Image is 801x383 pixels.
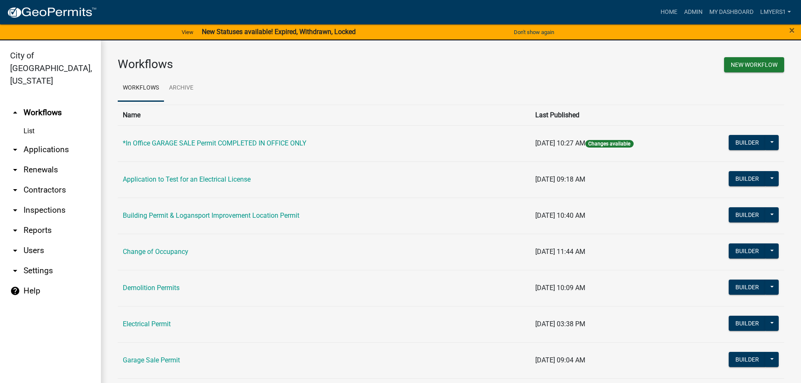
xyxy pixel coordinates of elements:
[123,284,180,292] a: Demolition Permits
[681,4,706,20] a: Admin
[729,280,766,295] button: Builder
[123,139,307,147] a: *In Office GARAGE SALE Permit COMPLETED IN OFFICE ONLY
[535,175,585,183] span: [DATE] 09:18 AM
[10,266,20,276] i: arrow_drop_down
[535,320,585,328] span: [DATE] 03:38 PM
[10,225,20,235] i: arrow_drop_down
[535,139,585,147] span: [DATE] 10:27 AM
[729,171,766,186] button: Builder
[535,248,585,256] span: [DATE] 11:44 AM
[10,246,20,256] i: arrow_drop_down
[123,320,171,328] a: Electrical Permit
[123,175,251,183] a: Application to Test for an Electrical License
[535,211,585,219] span: [DATE] 10:40 AM
[657,4,681,20] a: Home
[729,352,766,367] button: Builder
[706,4,757,20] a: My Dashboard
[729,243,766,259] button: Builder
[757,4,794,20] a: lmyers1
[585,140,633,148] span: Changes available
[789,25,795,35] button: Close
[10,205,20,215] i: arrow_drop_down
[123,356,180,364] a: Garage Sale Permit
[510,25,558,39] button: Don't show again
[789,24,795,36] span: ×
[729,316,766,331] button: Builder
[118,75,164,102] a: Workflows
[123,248,188,256] a: Change of Occupancy
[530,105,693,125] th: Last Published
[10,165,20,175] i: arrow_drop_down
[178,25,197,39] a: View
[724,57,784,72] button: New Workflow
[164,75,198,102] a: Archive
[10,286,20,296] i: help
[10,185,20,195] i: arrow_drop_down
[535,284,585,292] span: [DATE] 10:09 AM
[729,135,766,150] button: Builder
[123,211,299,219] a: Building Permit & Logansport Improvement Location Permit
[118,105,530,125] th: Name
[118,57,445,71] h3: Workflows
[729,207,766,222] button: Builder
[10,108,20,118] i: arrow_drop_up
[10,145,20,155] i: arrow_drop_down
[535,356,585,364] span: [DATE] 09:04 AM
[202,28,356,36] strong: New Statuses available! Expired, Withdrawn, Locked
